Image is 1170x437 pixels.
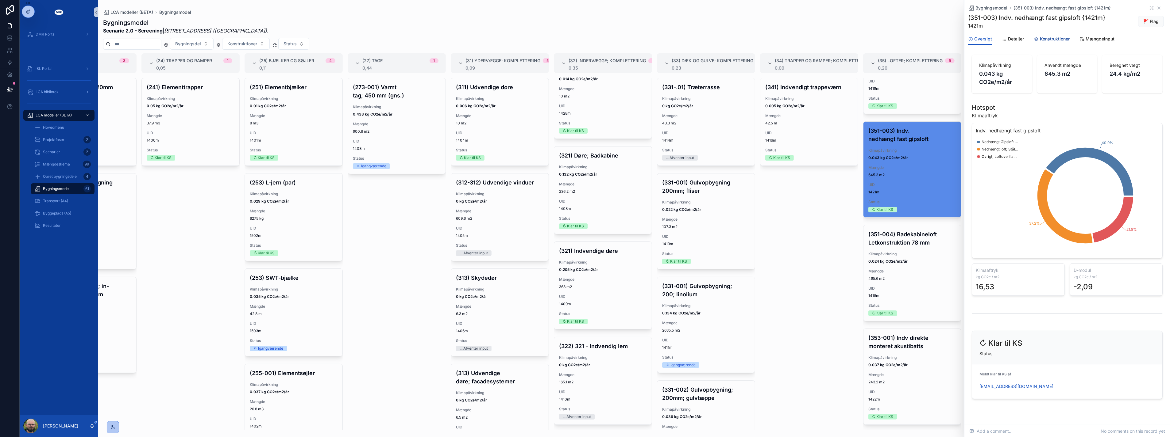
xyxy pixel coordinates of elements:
[460,346,488,351] div: ... Afventer input
[43,199,68,203] span: Transport (A4)
[662,355,750,360] span: Status
[250,321,338,326] span: UID
[872,207,893,212] div: ↻ Klar til KS
[765,96,853,101] span: Klimapåvirkning
[54,7,64,17] img: App logo
[31,220,95,231] a: Resultater
[662,311,701,315] strong: 0.134 kg CO2e/m2/år
[103,18,268,27] h1: Bygningsmodel
[974,36,992,42] span: Oversigt
[456,274,544,282] h4: (313) Skydedør
[662,241,750,246] span: 1413m
[164,28,267,34] em: [STREET_ADDRESS] ([GEOGRAPHIC_DATA])
[23,86,95,97] a: LCA bibliotek
[868,276,956,281] span: 495.6 m2
[662,104,693,108] strong: 0 kg CO2e/m2/år
[456,390,544,395] span: Klimapåvirkning
[456,425,544,430] span: UID
[868,363,908,367] strong: 0.037 kg CO2e/m2/år
[36,113,72,118] span: LCA modeller (BETA)
[1002,33,1024,46] a: Detaljer
[657,78,755,166] a: (331-.01) TræterrasseKlimapåvirkning0 kg CO2e/m2/årMængde43.3 m2UID1414mStatus... Afventer input
[662,282,750,298] h4: (331-001) Gulvopbygning; 200; linolium
[456,369,544,386] h4: (313) Udvendige døre; facadesystemer
[559,277,647,282] span: Mængde
[559,355,647,360] span: Klimapåvirkning
[147,104,183,108] strong: 0.05 kg CO2e/m2/år
[456,192,544,196] span: Klimapåvirkning
[868,155,908,160] strong: 0.043 kg CO2e/m2/år
[662,138,750,143] span: 1414m
[31,196,95,207] a: Transport (A4)
[968,13,1106,22] h1: (351-003) Indv. nedhængt fast gipsloft {1421m}
[156,58,212,64] span: (24) Trapper og ramper
[147,96,234,101] span: Klimapåvirkning
[546,58,549,63] div: 5
[43,162,70,167] span: Mængdeskema
[83,185,91,192] div: 61
[456,121,544,126] span: 10 m2
[559,199,647,204] span: UID
[456,287,544,292] span: Klimapåvirkning
[949,58,951,63] div: 5
[31,159,95,170] a: Mængdeskema99
[559,284,647,289] span: 368 m2
[245,268,343,356] a: (253) SWT-bjælkeKlimapåvirkning0.035 kg CO2e/m2/årMængde42.8 mUID1503mStatus⛭ Igangværende
[868,380,956,385] span: 243.2 m2
[765,131,853,135] span: UID
[872,414,893,420] div: ↻ Klar til KS
[250,138,338,143] span: 1401m
[657,173,755,269] a: (331-001) Gulvopbygning 200mm; fliserKlimapåvirkning0.022 kg CO2e/m2/årMængde107.3 m2UID1413mStat...
[559,363,590,367] strong: 0 kg CO2e/m2/år
[147,131,234,135] span: UID
[559,372,647,377] span: Mængde
[878,58,943,64] span: (35) Lofter; komplettering
[657,277,755,373] a: (331-001) Gulvopbygning; 200; linoliumKlimapåvirkning0.134 kg CO2e/m2/årMængde2635.5 m2UID1411mSt...
[662,414,702,419] strong: 0.036 kg CO2e/m2/år
[868,252,956,256] span: Klimapåvirkning
[83,148,91,156] div: 2
[559,86,647,91] span: Mængde
[559,342,647,350] h4: (322) 321 - Indvendig lem
[141,78,240,166] a: (241) ElementtrapperKlimapåvirkning0.05 kg CO2e/m2/årMængde37.9 m3UID1400mStatus↻ Klar til KS
[559,151,647,160] h4: (321) Døre; Badkabine
[662,321,750,325] span: Mængde
[868,173,956,177] span: 645.3 m2
[868,190,956,195] span: 1421m
[662,178,750,195] h4: (331-001) Gulvopbygning 200mm; fliser
[43,125,64,130] span: Hovedmenu
[1014,5,1111,11] a: (351-003) Indv. nedhængt fast gipsloft {1421m}
[868,96,956,101] span: Status
[569,66,652,70] div: 0,35
[662,217,750,222] span: Mængde
[563,414,591,420] div: ... Afventer input
[259,58,314,64] span: (25) Bjælker og søjler
[83,173,91,180] div: 4
[43,186,70,191] span: Bygningsmodel
[250,287,338,292] span: Klimapåvirkning
[569,58,646,64] span: (32) Indervægge; komplettering
[559,380,647,385] span: 165.1 m2
[250,407,338,412] span: 26.8 m3
[43,223,61,228] span: Resultater
[250,243,338,248] span: Status
[250,192,338,196] span: Klimapåvirkning
[1143,18,1159,25] span: 🚩 Flag
[662,83,750,91] h4: (331-.01) Træterrasse
[170,38,214,50] button: Select Button
[250,209,338,214] span: Mængde
[31,208,95,219] a: Byggeplads (A5)
[1008,36,1024,42] span: Detaljer
[968,22,1106,29] span: 1421m
[769,155,790,161] div: ↻ Klar til KS
[250,274,338,282] h4: (253) SWT-bjælke
[460,250,488,256] div: ... Afventer input
[465,66,549,70] div: 0,09
[353,104,441,109] span: Klimapåvirkning
[975,5,1007,11] span: Bygningsmodel
[868,182,956,187] span: UID
[1045,62,1090,68] span: Anvendt mængde
[147,83,234,91] h4: (241) Elementtrapper
[868,389,956,394] span: UID
[559,104,647,108] span: UID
